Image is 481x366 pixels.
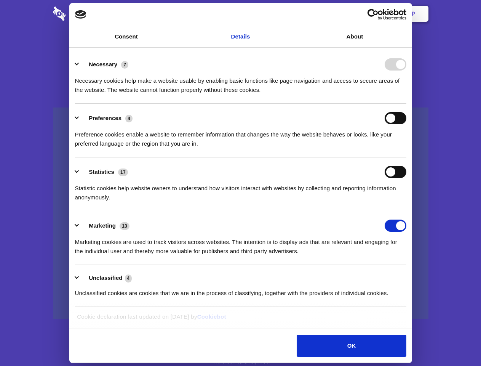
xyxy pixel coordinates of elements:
img: logo [75,10,86,19]
div: Statistic cookies help website owners to understand how visitors interact with websites by collec... [75,178,406,202]
a: About [298,26,412,47]
h1: Eliminate Slack Data Loss. [53,34,428,62]
h4: Auto-redaction of sensitive data, encrypted data sharing and self-destructing private chats. Shar... [53,69,428,95]
button: Necessary (7) [75,58,133,71]
a: Wistia video thumbnail [53,108,428,319]
div: Necessary cookies help make a website usable by enabling basic functions like page navigation and... [75,71,406,95]
a: Login [345,2,379,26]
iframe: Drift Widget Chat Controller [443,328,472,357]
button: Marketing (13) [75,220,134,232]
a: Consent [69,26,184,47]
a: Contact [309,2,344,26]
a: Details [184,26,298,47]
div: Marketing cookies are used to track visitors across websites. The intention is to display ads tha... [75,232,406,256]
span: 4 [125,115,133,122]
button: OK [297,335,406,357]
a: Pricing [224,2,257,26]
img: logo-wordmark-white-trans-d4663122ce5f474addd5e946df7df03e33cb6a1c49d2221995e7729f52c070b2.svg [53,6,118,21]
button: Statistics (17) [75,166,133,178]
label: Marketing [89,222,116,229]
span: 13 [120,222,129,230]
div: Preference cookies enable a website to remember information that changes the way the website beha... [75,124,406,148]
button: Preferences (4) [75,112,137,124]
label: Preferences [89,115,121,121]
span: 4 [125,274,132,282]
span: 7 [121,61,128,69]
a: Usercentrics Cookiebot - opens in a new window [340,9,406,20]
label: Necessary [89,61,117,67]
button: Unclassified (4) [75,273,137,283]
div: Cookie declaration last updated on [DATE] by [71,312,410,327]
span: 17 [118,169,128,176]
a: Cookiebot [197,313,226,320]
label: Statistics [89,169,114,175]
div: Unclassified cookies are cookies that we are in the process of classifying, together with the pro... [75,283,406,298]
